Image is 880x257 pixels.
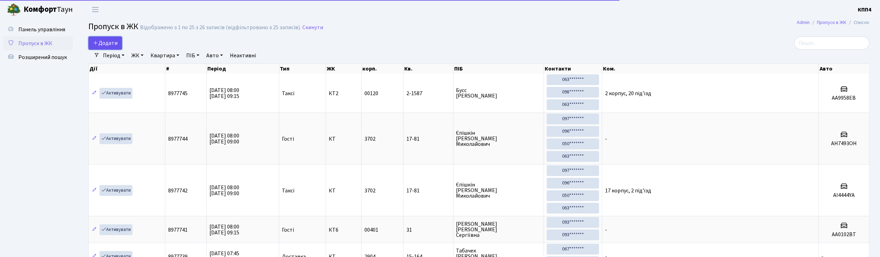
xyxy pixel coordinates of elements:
[326,64,362,74] th: ЖК
[282,91,294,96] span: Таксі
[282,227,294,233] span: Гості
[454,64,544,74] th: ПІБ
[207,64,279,74] th: Період
[847,19,870,26] li: Список
[858,6,872,14] a: КПП4
[329,136,359,142] span: КТ
[87,4,104,15] button: Переключити навігацію
[140,24,301,31] div: Відображено з 1 по 25 з 26 записів (відфільтровано з 25 записів).
[603,64,819,74] th: Ком.
[406,227,450,233] span: 31
[168,187,188,194] span: 8977742
[3,36,73,50] a: Пропуск в ЖК
[605,90,651,97] span: 2 корпус, 20 під'їзд
[364,187,376,194] span: 3702
[406,188,450,193] span: 17-81
[364,135,376,143] span: 3702
[100,133,132,144] a: Активувати
[329,227,359,233] span: КТ6
[100,224,132,235] a: Активувати
[24,4,73,16] span: Таун
[544,64,602,74] th: Контакти
[362,64,404,74] th: корп.
[364,90,378,97] span: 00120
[88,20,138,33] span: Пропуск в ЖК
[302,24,323,31] a: Скинути
[787,15,880,30] nav: breadcrumb
[100,185,132,196] a: Активувати
[7,3,21,17] img: logo.png
[404,64,454,74] th: Кв.
[209,223,239,237] span: [DATE] 08:00 [DATE] 09:15
[406,91,450,96] span: 2-1587
[209,132,239,146] span: [DATE] 08:00 [DATE] 09:00
[817,19,847,26] a: Пропуск в ЖК
[406,136,450,142] span: 17-81
[329,188,359,193] span: КТ
[3,23,73,36] a: Панель управління
[227,50,259,61] a: Неактивні
[148,50,182,61] a: Квартира
[794,36,870,50] input: Пошук...
[456,182,541,199] span: Єпішкін [PERSON_NAME] Миколайович
[93,39,118,47] span: Додати
[279,64,326,74] th: Тип
[364,226,378,234] span: 00401
[822,192,866,199] h5: АІ4444YA
[100,50,127,61] a: Період
[18,53,67,61] span: Розширений пошук
[89,64,165,74] th: Дії
[129,50,146,61] a: ЖК
[24,4,57,15] b: Комфорт
[18,40,52,47] span: Пропуск в ЖК
[819,64,870,74] th: Авто
[282,188,294,193] span: Таксі
[797,19,810,26] a: Admin
[183,50,202,61] a: ПІБ
[168,226,188,234] span: 8977741
[456,221,541,238] span: [PERSON_NAME] [PERSON_NAME] Сергіївна
[822,140,866,147] h5: АН7493ОН
[456,130,541,147] span: Єпішкін [PERSON_NAME] Миколайович
[168,135,188,143] span: 8977744
[100,88,132,99] a: Активувати
[605,187,651,194] span: 17 корпус, 2 під'їзд
[329,91,359,96] span: КТ2
[456,88,541,99] span: Бусс [PERSON_NAME]
[209,184,239,197] span: [DATE] 08:00 [DATE] 09:00
[209,86,239,100] span: [DATE] 08:00 [DATE] 09:15
[282,136,294,142] span: Гості
[18,26,65,33] span: Панель управління
[88,36,122,50] a: Додати
[605,226,607,234] span: -
[204,50,226,61] a: Авто
[3,50,73,64] a: Розширений пошук
[822,95,866,101] h5: АА9958ЕВ
[165,64,207,74] th: #
[822,231,866,238] h5: AA0102BT
[605,135,607,143] span: -
[168,90,188,97] span: 8977745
